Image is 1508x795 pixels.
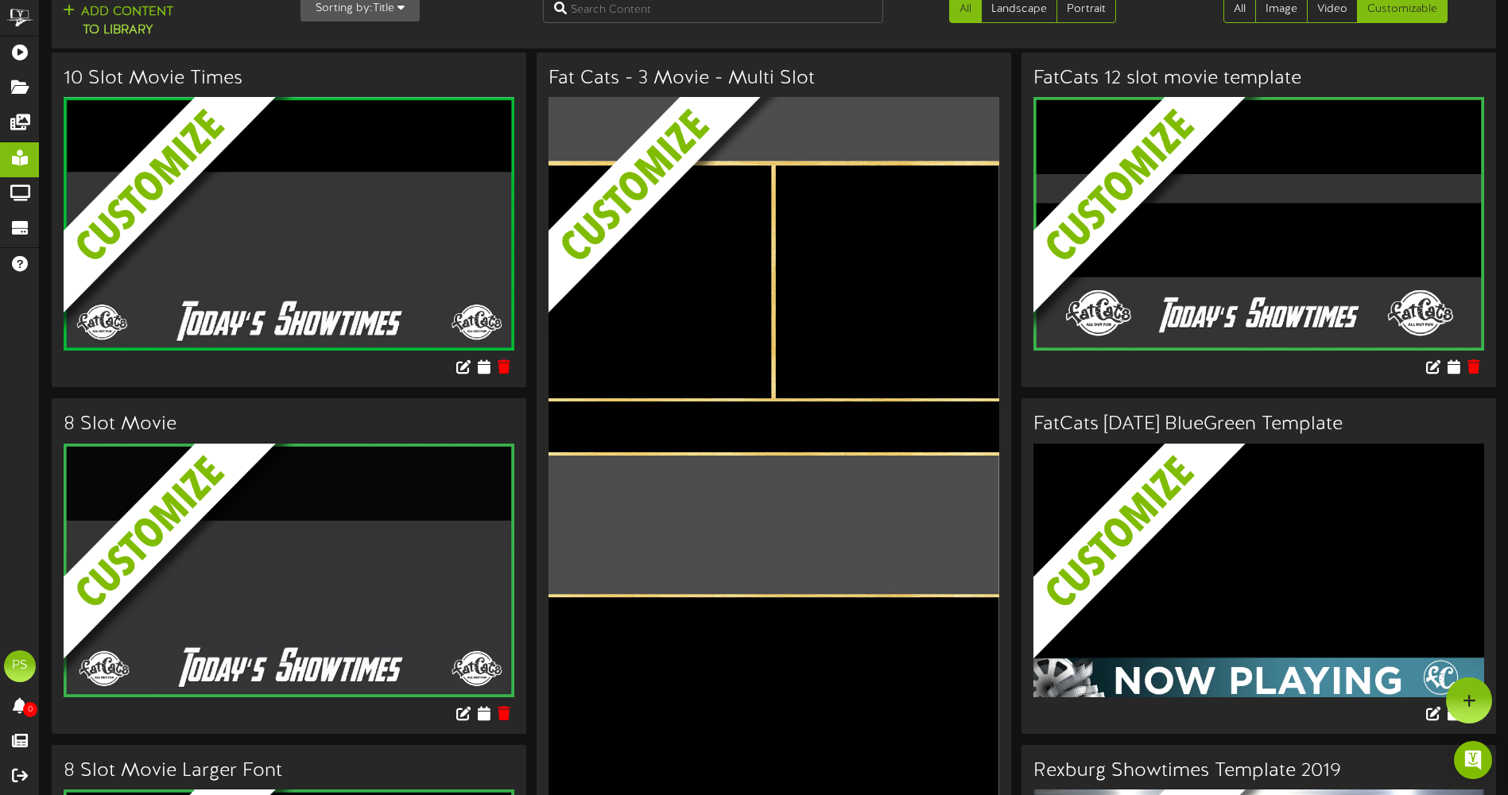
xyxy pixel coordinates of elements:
img: customize_overlay-33eb2c126fd3cb1579feece5bc878b72.png [549,97,1023,413]
h3: Fat Cats - 3 Movie - Multi Slot [549,68,999,89]
h3: 8 Slot Movie [64,414,514,435]
div: Open Intercom Messenger [1454,741,1492,779]
h3: FatCats 12 slot movie template [1033,68,1484,89]
img: customize_overlay-33eb2c126fd3cb1579feece5bc878b72.png [1033,444,1508,759]
img: customize_overlay-33eb2c126fd3cb1579feece5bc878b72.png [64,444,538,759]
div: PS [4,650,36,682]
h3: 8 Slot Movie Larger Font [64,761,514,781]
img: customize_overlay-33eb2c126fd3cb1579feece5bc878b72.png [64,97,538,413]
span: 0 [23,702,37,717]
h3: Rexburg Showtimes Template 2019 [1033,761,1484,781]
h3: FatCats [DATE] BlueGreen Template [1033,414,1484,435]
h3: 10 Slot Movie Times [64,68,514,89]
button: Add Contentto Library [58,2,178,41]
img: customize_overlay-33eb2c126fd3cb1579feece5bc878b72.png [1033,97,1508,413]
